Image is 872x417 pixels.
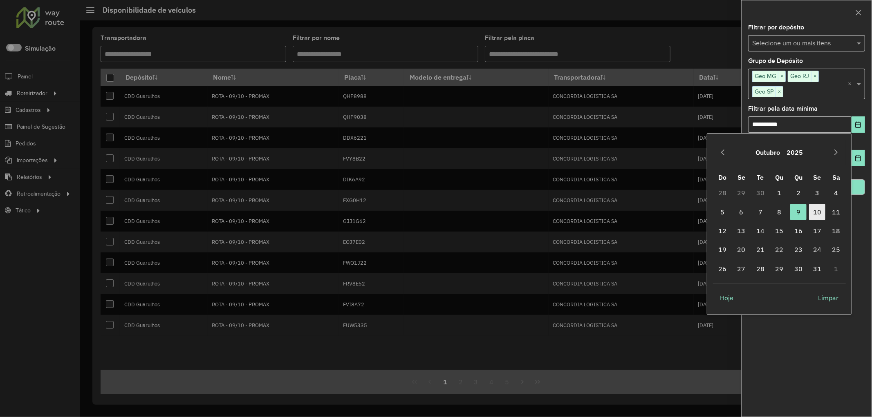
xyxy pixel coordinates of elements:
[738,173,745,181] span: Se
[789,221,808,240] td: 16
[771,223,787,239] span: 15
[789,183,808,202] td: 2
[809,223,825,239] span: 17
[770,183,789,202] td: 1
[752,204,769,220] span: 7
[848,79,855,89] span: Clear all
[832,173,840,181] span: Sa
[811,290,846,306] button: Limpar
[828,204,845,220] span: 11
[827,221,845,240] td: 18
[790,185,807,201] span: 2
[790,223,807,239] span: 16
[790,261,807,277] span: 30
[752,261,769,277] span: 28
[852,116,865,133] button: Choose Date
[732,202,751,221] td: 6
[748,104,818,114] label: Filtrar pela data mínima
[770,259,789,278] td: 29
[771,204,787,220] span: 8
[790,204,807,220] span: 9
[770,202,789,221] td: 8
[809,241,825,258] span: 24
[753,87,776,96] span: Geo SP
[789,259,808,278] td: 30
[714,261,731,277] span: 26
[770,240,789,259] td: 22
[733,261,750,277] span: 27
[751,240,770,259] td: 21
[814,173,821,181] span: Se
[771,241,787,258] span: 22
[808,240,827,259] td: 24
[720,293,733,303] span: Hoje
[713,240,732,259] td: 19
[752,241,769,258] span: 21
[733,204,750,220] span: 6
[789,240,808,259] td: 23
[827,183,845,202] td: 4
[732,221,751,240] td: 13
[753,71,778,81] span: Geo MG
[751,202,770,221] td: 7
[828,241,845,258] span: 25
[752,143,783,162] button: Choose Month
[718,173,726,181] span: Do
[714,241,731,258] span: 19
[748,22,804,32] label: Filtrar por depósito
[714,223,731,239] span: 12
[771,185,787,201] span: 1
[732,240,751,259] td: 20
[748,56,803,66] label: Grupo de Depósito
[808,259,827,278] td: 31
[829,146,843,159] button: Next Month
[733,241,750,258] span: 20
[827,202,845,221] td: 11
[713,183,732,202] td: 28
[713,290,740,306] button: Hoje
[789,202,808,221] td: 9
[716,146,729,159] button: Previous Month
[808,183,827,202] td: 3
[713,221,732,240] td: 12
[732,259,751,278] td: 27
[794,173,803,181] span: Qu
[757,173,764,181] span: Te
[776,87,783,97] span: ×
[828,223,845,239] span: 18
[707,133,852,314] div: Choose Date
[778,71,785,81] span: ×
[808,221,827,240] td: 17
[827,240,845,259] td: 25
[852,150,865,166] button: Choose Date
[751,183,770,202] td: 30
[751,259,770,278] td: 28
[811,71,818,81] span: ×
[775,173,783,181] span: Qu
[790,241,807,258] span: 23
[752,223,769,239] span: 14
[783,143,806,162] button: Choose Year
[713,259,732,278] td: 26
[770,221,789,240] td: 15
[733,223,750,239] span: 13
[809,185,825,201] span: 3
[788,71,811,81] span: Geo RJ
[714,204,731,220] span: 5
[751,221,770,240] td: 14
[827,259,845,278] td: 1
[771,261,787,277] span: 29
[809,204,825,220] span: 10
[808,202,827,221] td: 10
[809,261,825,277] span: 31
[828,185,845,201] span: 4
[818,293,839,303] span: Limpar
[713,202,732,221] td: 5
[732,183,751,202] td: 29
